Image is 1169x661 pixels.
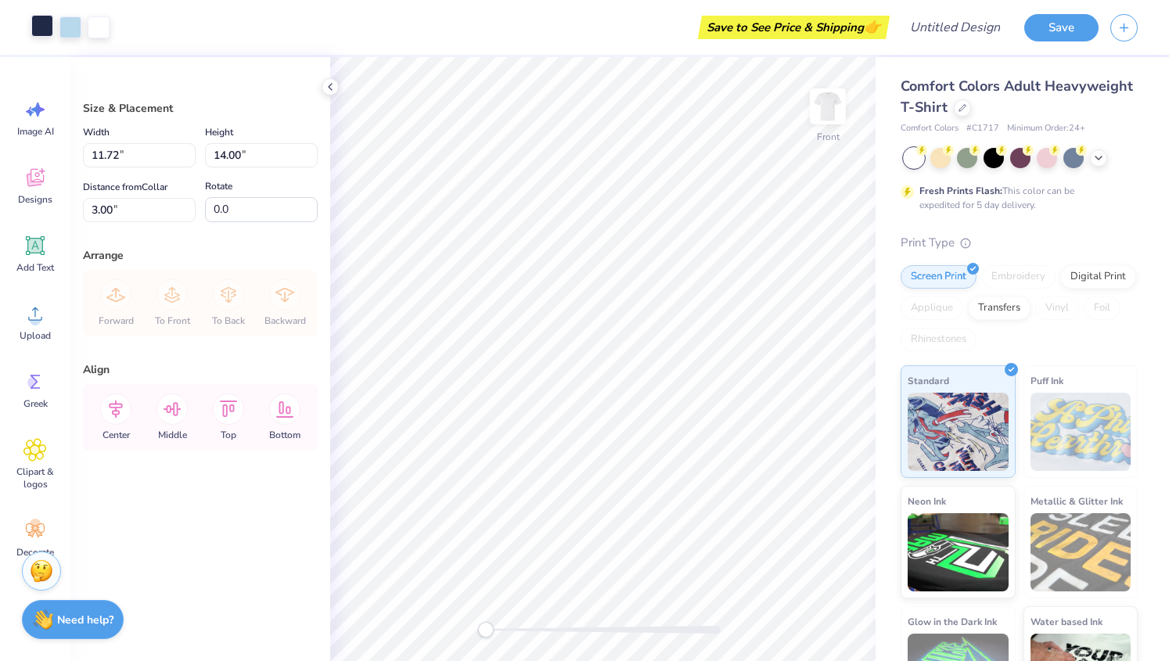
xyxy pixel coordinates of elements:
[16,261,54,274] span: Add Text
[269,429,300,441] span: Bottom
[1007,122,1085,135] span: Minimum Order: 24 +
[901,234,1138,252] div: Print Type
[9,465,61,490] span: Clipart & logos
[702,16,886,39] div: Save to See Price & Shipping
[908,372,949,389] span: Standard
[1031,493,1123,509] span: Metallic & Glitter Ink
[908,493,946,509] span: Neon Ink
[1084,296,1120,320] div: Foil
[17,125,54,138] span: Image AI
[205,123,233,142] label: Height
[18,193,52,206] span: Designs
[968,296,1031,320] div: Transfers
[1031,513,1131,591] img: Metallic & Glitter Ink
[908,393,1009,471] img: Standard
[901,296,963,320] div: Applique
[478,622,494,638] div: Accessibility label
[16,546,54,559] span: Decorate
[205,177,232,196] label: Rotate
[20,329,51,342] span: Upload
[908,513,1009,591] img: Neon Ink
[901,122,959,135] span: Comfort Colors
[919,184,1112,212] div: This color can be expedited for 5 day delivery.
[817,130,840,144] div: Front
[83,361,318,378] div: Align
[901,77,1133,117] span: Comfort Colors Adult Heavyweight T-Shirt
[1031,393,1131,471] img: Puff Ink
[901,328,977,351] div: Rhinestones
[1035,296,1079,320] div: Vinyl
[23,397,48,410] span: Greek
[864,17,881,36] span: 👉
[1031,372,1063,389] span: Puff Ink
[57,613,113,627] strong: Need help?
[1060,265,1136,289] div: Digital Print
[908,613,997,630] span: Glow in the Dark Ink
[158,429,187,441] span: Middle
[812,91,843,122] img: Front
[103,429,130,441] span: Center
[221,429,236,441] span: Top
[83,178,167,196] label: Distance from Collar
[966,122,999,135] span: # C1717
[83,123,110,142] label: Width
[919,185,1002,197] strong: Fresh Prints Flash:
[83,100,318,117] div: Size & Placement
[1031,613,1102,630] span: Water based Ink
[1024,14,1099,41] button: Save
[897,12,1013,43] input: Untitled Design
[901,265,977,289] div: Screen Print
[83,247,318,264] div: Arrange
[981,265,1056,289] div: Embroidery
